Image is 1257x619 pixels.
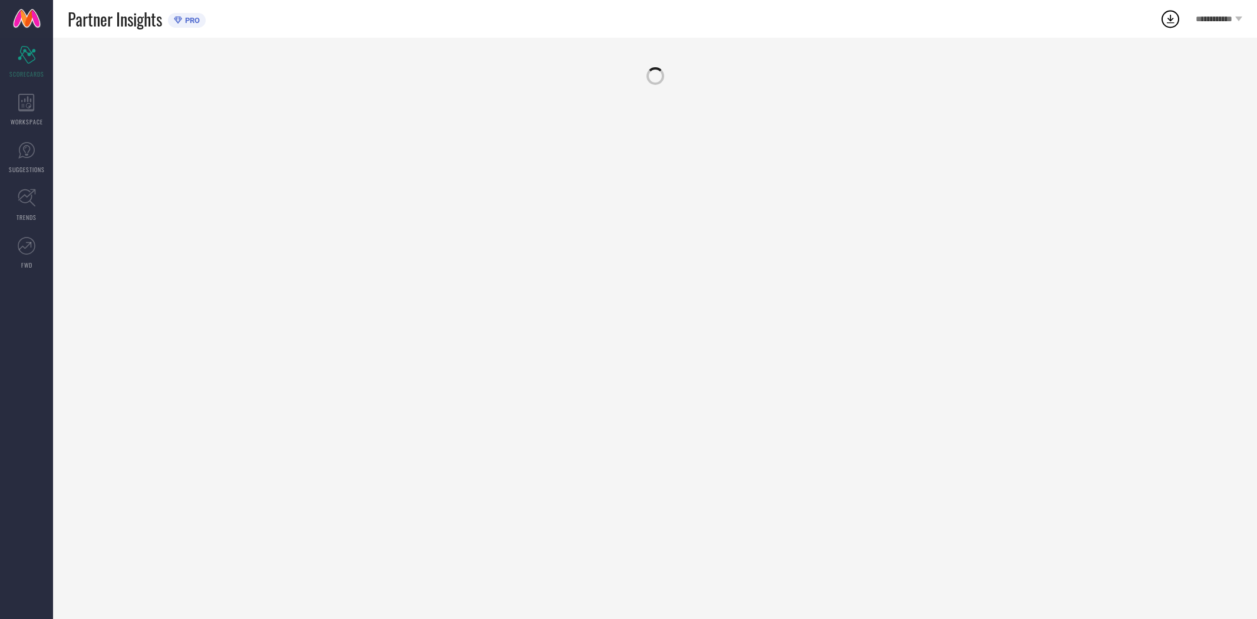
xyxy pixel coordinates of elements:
[182,16,200,25] span: PRO
[68,7,162,31] span: Partner Insights
[1160,8,1181,29] div: Open download list
[11,117,43,126] span: WORKSPACE
[9,165,45,174] span: SUGGESTIONS
[17,213,37,222] span: TRENDS
[21,261,32,269] span: FWD
[9,70,44,78] span: SCORECARDS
